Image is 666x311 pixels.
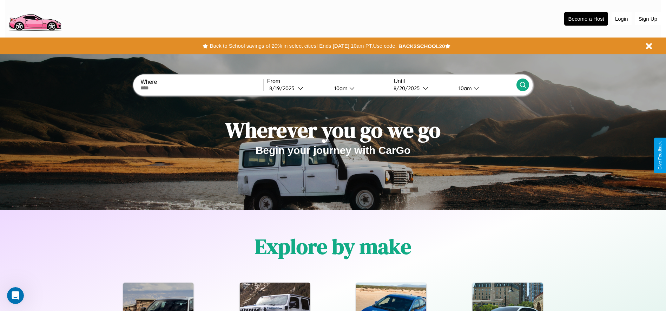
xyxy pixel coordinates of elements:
[5,4,64,33] img: logo
[635,12,661,25] button: Sign Up
[398,43,445,49] b: BACK2SCHOOL20
[331,85,349,92] div: 10am
[455,85,474,92] div: 10am
[564,12,608,26] button: Become a Host
[208,41,398,51] button: Back to School savings of 20% in select cities! Ends [DATE] 10am PT.Use code:
[255,232,411,261] h1: Explore by make
[658,141,662,170] div: Give Feedback
[394,78,516,84] label: Until
[329,84,390,92] button: 10am
[7,287,24,304] iframe: Intercom live chat
[612,12,632,25] button: Login
[269,85,298,92] div: 8 / 19 / 2025
[140,79,263,85] label: Where
[267,78,390,84] label: From
[394,85,423,92] div: 8 / 20 / 2025
[453,84,516,92] button: 10am
[267,84,329,92] button: 8/19/2025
